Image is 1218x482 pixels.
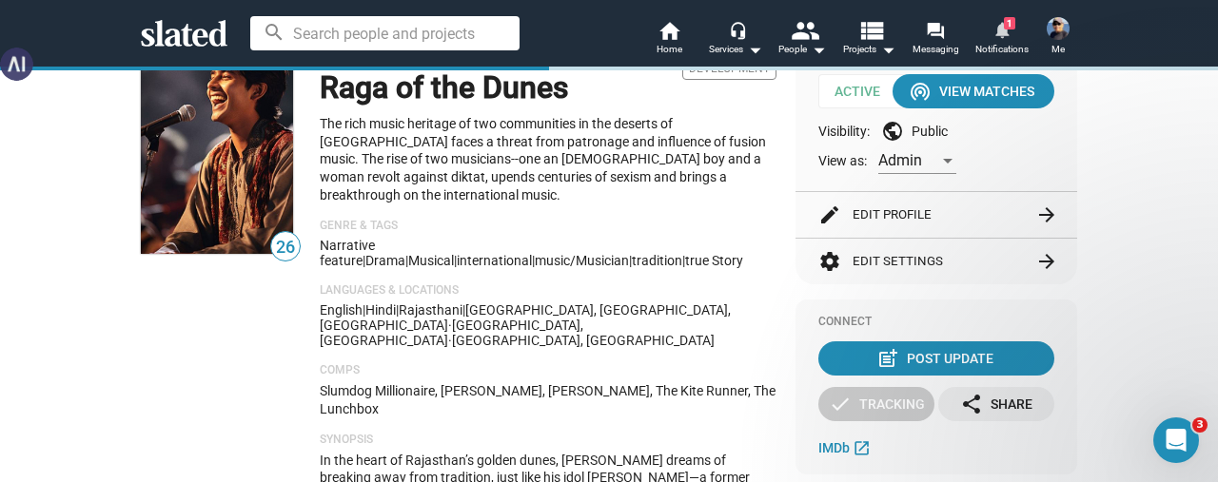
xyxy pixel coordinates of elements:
[405,253,408,268] span: |
[396,302,399,318] span: |
[818,120,1054,143] div: Visibility: Public
[853,438,871,456] mat-icon: open_in_new
[829,387,925,421] div: Tracking
[408,253,454,268] span: Musical
[141,29,293,254] img: Millionaires of Love - The Raga of the Dunes
[835,19,902,61] button: Projects
[457,253,532,268] span: international
[1192,417,1208,433] span: 3
[363,253,365,268] span: |
[818,74,910,108] span: Active
[818,315,1054,330] div: Connect
[878,151,922,169] span: Admin
[843,38,895,61] span: Projects
[992,20,1011,38] mat-icon: notifications
[320,382,776,417] p: Slumdog Millionaire, [PERSON_NAME], [PERSON_NAME], The Kite Runner, The Lunchbox
[909,80,932,103] mat-icon: wifi_tethering
[657,38,682,61] span: Home
[881,120,904,143] mat-icon: public
[320,363,776,378] p: Comps
[709,38,762,61] div: Services
[913,38,959,61] span: Messaging
[769,19,835,61] button: People
[818,239,1054,284] button: Edit Settings
[320,115,776,203] p: The rich music heritage of two communities in the deserts of [GEOGRAPHIC_DATA] faces a threat fro...
[960,387,1032,421] div: Share
[791,16,818,44] mat-icon: people
[818,436,875,459] a: IMDb
[320,302,731,333] span: [GEOGRAPHIC_DATA], [GEOGRAPHIC_DATA], [GEOGRAPHIC_DATA]
[876,347,899,370] mat-icon: post_add
[1035,13,1081,63] button: Mukesh ParikhMe
[629,253,632,268] span: |
[271,235,300,260] span: 26
[320,433,776,448] p: Synopsis
[818,152,867,170] span: View as:
[743,38,766,61] mat-icon: arrow_drop_down
[320,318,583,348] span: [GEOGRAPHIC_DATA], [GEOGRAPHIC_DATA]
[857,16,885,44] mat-icon: view_list
[818,192,1054,238] button: Edit Profile
[399,302,462,318] span: Rajasthani
[818,341,1054,376] button: Post Update
[682,253,685,268] span: |
[880,341,993,376] div: Post Update
[532,253,535,268] span: |
[632,253,682,268] span: tradition
[448,333,452,348] span: ·
[658,19,680,42] mat-icon: home
[938,387,1054,421] button: Share
[902,19,969,61] a: Messaging
[969,19,1035,61] a: 1Notifications
[250,16,520,50] input: Search people and projects
[926,21,944,39] mat-icon: forum
[960,393,983,415] mat-icon: share
[1004,17,1015,29] span: 1
[363,302,365,318] span: |
[1153,417,1199,463] iframe: Intercom live chat
[807,38,830,61] mat-icon: arrow_drop_down
[818,250,841,273] mat-icon: settings
[535,253,629,268] span: music/musician
[452,333,715,348] span: [GEOGRAPHIC_DATA], [GEOGRAPHIC_DATA]
[818,203,841,226] mat-icon: edit
[818,440,850,455] span: IMDb
[365,253,405,268] span: Drama
[913,74,1034,108] div: View Matches
[876,38,899,61] mat-icon: arrow_drop_down
[1047,17,1070,40] img: Mukesh Parikh
[636,19,702,61] a: Home
[320,219,776,234] p: Genre & Tags
[320,302,363,318] span: English
[685,253,743,268] span: true story
[1035,250,1058,273] mat-icon: arrow_forward
[454,253,457,268] span: |
[975,38,1029,61] span: Notifications
[1051,38,1065,61] span: Me
[320,283,776,299] p: Languages & Locations
[365,302,396,318] span: Hindi
[462,302,465,318] span: |
[702,19,769,61] button: Services
[448,318,452,333] span: ·
[320,238,375,268] span: Narrative feature
[778,38,826,61] div: People
[829,393,852,415] mat-icon: check
[893,74,1054,108] button: View Matches
[729,21,746,38] mat-icon: headset_mic
[818,387,934,421] button: Tracking
[1035,203,1058,226] mat-icon: arrow_forward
